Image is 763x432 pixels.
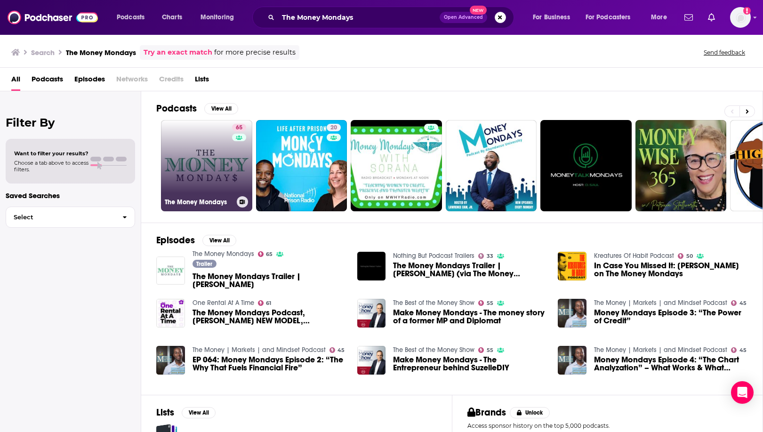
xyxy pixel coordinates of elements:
[144,47,212,58] a: Try an exact match
[156,407,216,418] a: ListsView All
[193,309,346,325] span: The Money Mondays Podcast, [PERSON_NAME] NEW MODEL, [PERSON_NAME] Goes Shopping
[327,124,341,131] a: 20
[470,6,487,15] span: New
[510,407,550,418] button: Unlock
[487,254,493,258] span: 33
[165,198,233,206] h3: The Money Mondays
[196,261,212,267] span: Trailer
[739,301,747,305] span: 45
[393,346,474,354] a: The Best of the Money Show
[32,72,63,91] a: Podcasts
[393,262,546,278] a: The Money Mondays Trailer | Dan Fleyshman (via The Money Mondays)
[558,346,586,375] img: Money Mondays Episode 4: “The Chart Analyzation” – What Works & What Doesn’t
[156,407,174,418] h2: Lists
[467,422,748,429] p: Access sponsor history on the top 5,000 podcasts.
[329,347,345,353] a: 45
[393,299,474,307] a: The Best of the Money Show
[357,299,386,328] img: Make Money Mondays - The money story of a former MP and Diplomat
[579,10,644,25] button: open menu
[156,234,236,246] a: EpisodesView All
[533,11,570,24] span: For Business
[731,381,754,404] div: Open Intercom Messenger
[236,123,242,133] span: 65
[467,407,506,418] h2: Brands
[110,10,157,25] button: open menu
[195,72,209,91] a: Lists
[266,252,273,256] span: 65
[730,7,751,28] button: Show profile menu
[202,235,236,246] button: View All
[357,252,386,280] img: The Money Mondays Trailer | Dan Fleyshman (via The Money Mondays)
[444,15,483,20] span: Open Advanced
[558,252,586,280] img: In Case You Missed It: Michael Chernow on The Money Mondays
[74,72,105,91] a: Episodes
[594,252,674,260] a: Kreatures Of Habit Podcast
[193,272,346,288] span: The Money Mondays Trailer | [PERSON_NAME]
[701,48,748,56] button: Send feedback
[478,347,493,353] a: 55
[678,253,693,259] a: 50
[14,160,88,173] span: Choose a tab above to access filters.
[261,7,523,28] div: Search podcasts, credits, & more...
[393,356,546,372] a: Make Money Mondays - The Entrepreneur behind SuzelleDIY
[258,251,273,257] a: 65
[393,309,546,325] a: Make Money Mondays - The money story of a former MP and Diplomat
[487,301,493,305] span: 55
[594,309,747,325] a: Money Mondays Episode 3: “The Power of Credit”
[478,300,493,306] a: 55
[681,9,697,25] a: Show notifications dropdown
[357,346,386,375] img: Make Money Mondays - The Entrepreneur behind SuzelleDIY
[487,348,493,352] span: 55
[558,299,586,328] a: Money Mondays Episode 3: “The Power of Credit”
[686,254,693,258] span: 50
[116,72,148,91] span: Networks
[204,103,238,114] button: View All
[66,48,136,57] h3: The Money Mondays
[8,8,98,26] img: Podchaser - Follow, Share and Rate Podcasts
[201,11,234,24] span: Monitoring
[162,11,182,24] span: Charts
[11,72,20,91] a: All
[594,346,727,354] a: The Money | Markets | and Mindset Podcast
[594,262,747,278] span: In Case You Missed It: [PERSON_NAME] on The Money Mondays
[739,348,747,352] span: 45
[156,256,185,285] a: The Money Mondays Trailer | Dan Fleyshman
[258,300,272,306] a: 61
[14,150,88,157] span: Want to filter your results?
[194,10,246,25] button: open menu
[393,262,546,278] span: The Money Mondays Trailer | [PERSON_NAME] (via The Money Mondays)
[31,48,55,57] h3: Search
[156,234,195,246] h2: Episodes
[594,299,727,307] a: The Money | Markets | and Mindset Podcast
[156,103,238,114] a: PodcastsView All
[440,12,487,23] button: Open AdvancedNew
[6,207,135,228] button: Select
[330,123,337,133] span: 20
[704,9,719,25] a: Show notifications dropdown
[594,356,747,372] a: Money Mondays Episode 4: “The Chart Analyzation” – What Works & What Doesn’t
[644,10,679,25] button: open menu
[730,7,751,28] img: User Profile
[159,72,184,91] span: Credits
[193,309,346,325] a: The Money Mondays Podcast, Grant Cardone NEW MODEL, Bill Gross Goes Shopping
[6,191,135,200] p: Saved Searches
[594,262,747,278] a: In Case You Missed It: Michael Chernow on The Money Mondays
[156,346,185,375] img: EP 064: Money Mondays Episode 2: “The Why That Fuels Financial Fire”
[337,348,345,352] span: 45
[730,7,751,28] span: Logged in as carolinejames
[193,356,346,372] a: EP 064: Money Mondays Episode 2: “The Why That Fuels Financial Fire”
[232,124,246,131] a: 65
[156,299,185,328] a: The Money Mondays Podcast, Grant Cardone NEW MODEL, Bill Gross Goes Shopping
